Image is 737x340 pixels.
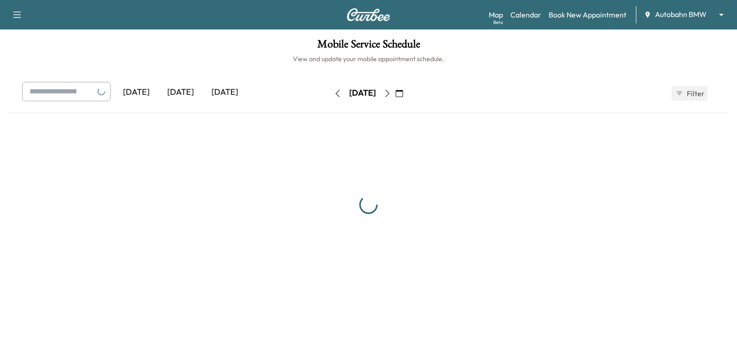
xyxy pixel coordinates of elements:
[203,82,247,103] div: [DATE]
[9,39,728,54] h1: Mobile Service Schedule
[687,88,703,99] span: Filter
[510,9,541,20] a: Calendar
[346,8,391,21] img: Curbee Logo
[489,9,503,20] a: MapBeta
[349,87,376,99] div: [DATE]
[493,19,503,26] div: Beta
[549,9,626,20] a: Book New Appointment
[158,82,203,103] div: [DATE]
[655,9,707,20] span: Autobahn BMW
[672,86,708,101] button: Filter
[9,54,728,63] h6: View and update your mobile appointment schedule.
[114,82,158,103] div: [DATE]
